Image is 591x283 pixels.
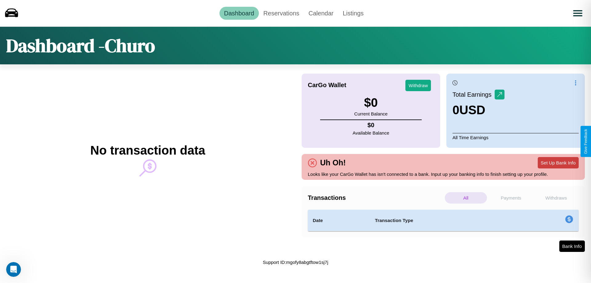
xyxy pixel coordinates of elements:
[259,7,304,20] a: Reservations
[263,258,328,266] p: Support ID: mgofy8abgtftow1sj7j
[313,217,365,224] h4: Date
[354,110,388,118] p: Current Balance
[452,103,505,117] h3: 0 USD
[219,7,259,20] a: Dashboard
[308,82,346,89] h4: CarGo Wallet
[304,7,338,20] a: Calendar
[6,33,155,58] h1: Dashboard - Churo
[353,122,389,129] h4: $ 0
[405,80,431,91] button: Withdraw
[353,129,389,137] p: Available Balance
[317,158,349,167] h4: Uh Oh!
[584,129,588,154] div: Give Feedback
[338,7,368,20] a: Listings
[375,217,515,224] h4: Transaction Type
[452,89,495,100] p: Total Earnings
[445,192,487,204] p: All
[354,96,388,110] h3: $ 0
[6,262,21,277] iframe: Intercom live chat
[452,133,579,142] p: All Time Earnings
[90,144,205,157] h2: No transaction data
[308,210,579,231] table: simple table
[490,192,532,204] p: Payments
[538,157,579,168] button: Set Up Bank Info
[308,194,443,201] h4: Transactions
[535,192,577,204] p: Withdraws
[569,5,586,22] button: Open menu
[559,241,585,252] button: Bank Info
[308,170,579,178] p: Looks like your CarGo Wallet has isn't connected to a bank. Input up your banking info to finish ...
